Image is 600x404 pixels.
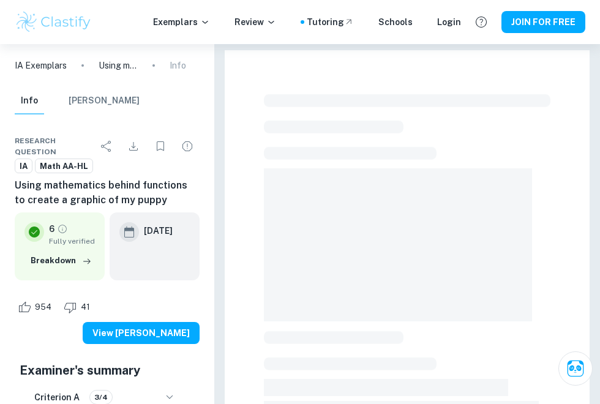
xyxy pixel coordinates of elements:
[15,160,32,173] span: IA
[15,297,58,317] div: Like
[471,12,492,32] button: Help and Feedback
[28,252,95,270] button: Breakdown
[121,134,146,159] div: Download
[15,10,92,34] img: Clastify logo
[36,160,92,173] span: Math AA-HL
[148,134,173,159] div: Bookmark
[20,361,195,380] h5: Examiner's summary
[99,59,138,72] p: Using mathematics behind functions to create a graphic of my puppy
[15,59,67,72] a: IA Exemplars
[49,236,95,247] span: Fully verified
[558,351,593,386] button: Ask Clai
[94,134,119,159] div: Share
[69,88,140,114] button: [PERSON_NAME]
[170,59,186,72] p: Info
[144,224,173,238] h6: [DATE]
[175,134,200,159] div: Report issue
[15,159,32,174] a: IA
[501,11,585,33] button: JOIN FOR FREE
[378,15,413,29] a: Schools
[15,135,94,157] span: Research question
[234,15,276,29] p: Review
[83,322,200,344] button: View [PERSON_NAME]
[153,15,210,29] p: Exemplars
[437,15,461,29] a: Login
[34,391,80,404] h6: Criterion A
[28,301,58,313] span: 954
[15,178,200,208] h6: Using mathematics behind functions to create a graphic of my puppy
[90,392,112,403] span: 3/4
[49,222,54,236] p: 6
[15,88,44,114] button: Info
[74,301,97,313] span: 41
[57,223,68,234] a: Grade fully verified
[35,159,93,174] a: Math AA-HL
[61,297,97,317] div: Dislike
[307,15,354,29] a: Tutoring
